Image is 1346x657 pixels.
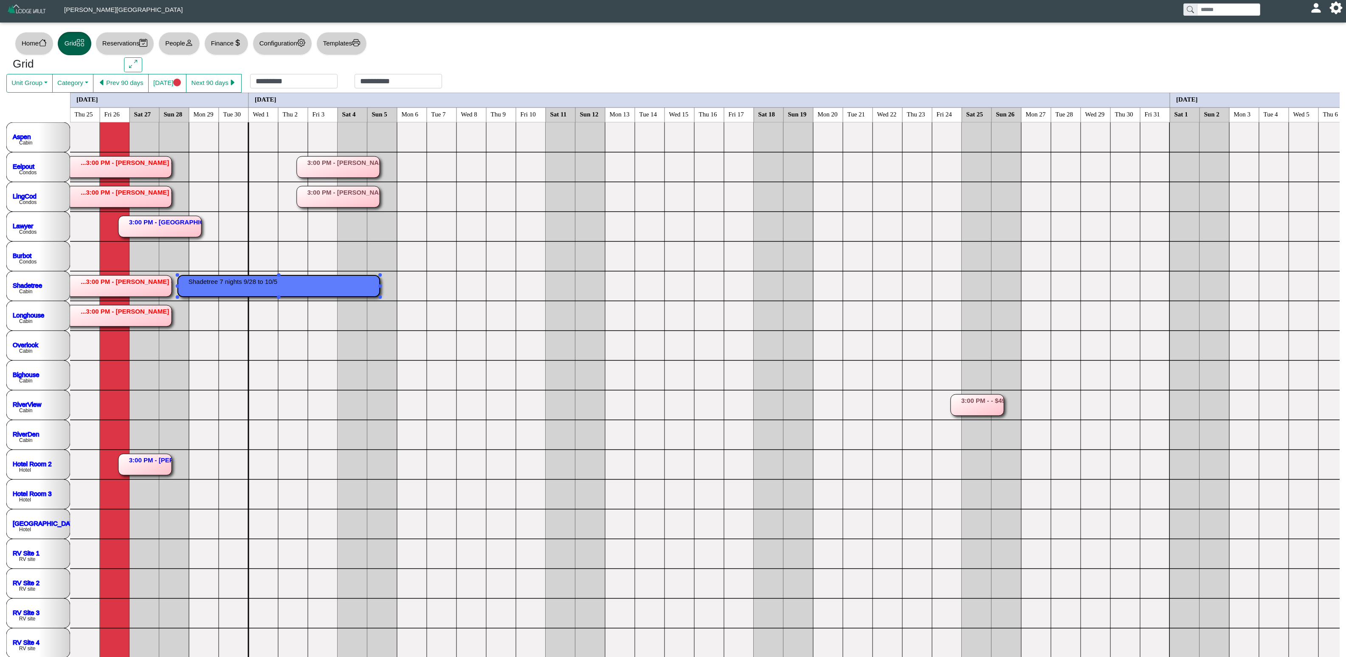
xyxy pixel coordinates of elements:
[372,110,387,117] text: Sun 5
[1026,110,1046,117] text: Mon 27
[316,32,367,55] button: Templatesprinter
[19,437,32,443] text: Cabin
[788,110,807,117] text: Sun 19
[283,110,298,117] text: Thu 2
[355,74,442,88] input: Check out
[729,110,744,117] text: Fri 17
[313,110,325,117] text: Fri 3
[139,39,147,47] svg: calendar2 check
[19,527,31,532] text: Hotel
[19,259,37,265] text: Condos
[253,110,269,117] text: Wed 1
[13,222,33,229] a: Lawyer
[13,281,42,289] a: Shadetree
[1323,110,1338,117] text: Thu 6
[15,32,54,55] button: Homehouse
[134,110,151,117] text: Sat 27
[124,57,142,73] button: arrows angle expand
[669,110,689,117] text: Wed 15
[966,110,983,117] text: Sat 25
[255,96,276,102] text: [DATE]
[1176,96,1198,102] text: [DATE]
[7,3,47,18] img: Z
[173,79,181,87] svg: circle fill
[204,32,248,55] button: Financecurrency dollar
[75,110,93,117] text: Thu 25
[234,39,242,47] svg: currency dollar
[19,646,36,651] text: RV site
[521,110,536,117] text: Fri 10
[19,467,31,473] text: Hotel
[996,110,1015,117] text: Sun 26
[13,549,39,556] a: RV Site 1
[758,110,775,117] text: Sat 18
[13,609,39,616] a: RV Site 3
[937,110,952,117] text: Fri 24
[13,579,39,586] a: RV Site 2
[1187,6,1194,13] svg: search
[461,110,477,117] text: Wed 8
[13,638,39,646] a: RV Site 4
[185,39,193,47] svg: person
[19,556,36,562] text: RV site
[1264,110,1278,117] text: Tue 4
[96,32,154,55] button: Reservationscalendar2 check
[223,110,241,117] text: Tue 30
[402,110,419,117] text: Mon 6
[13,192,37,199] a: LingCod
[19,348,32,354] text: Cabin
[52,74,93,93] button: Category
[93,74,149,93] button: caret left fillPrev 90 days
[13,133,31,140] a: Aspen
[297,39,305,47] svg: gear
[580,110,599,117] text: Sun 12
[194,110,214,117] text: Mon 29
[699,110,717,117] text: Thu 16
[13,519,84,527] a: [GEOGRAPHIC_DATA] 4
[148,74,186,93] button: [DATE]circle fill
[19,616,36,622] text: RV site
[639,110,657,117] text: Tue 14
[1115,110,1133,117] text: Thu 30
[13,371,39,378] a: Bighouse
[253,32,312,55] button: Configurationgear
[39,39,47,47] svg: house
[1293,110,1309,117] text: Wed 5
[610,110,630,117] text: Mon 13
[19,199,37,205] text: Condos
[1145,110,1160,117] text: Fri 31
[19,497,31,503] text: Hotel
[186,74,242,93] button: Next 90 dayscaret right fill
[250,74,338,88] input: Check in
[491,110,506,117] text: Thu 9
[164,110,183,117] text: Sun 28
[877,110,897,117] text: Wed 22
[1174,110,1188,117] text: Sat 1
[342,110,356,117] text: Sat 4
[13,490,52,497] a: Hotel Room 3
[19,408,32,413] text: Cabin
[19,586,36,592] text: RV site
[1234,110,1251,117] text: Mon 3
[76,39,84,47] svg: grid
[58,32,91,55] button: Gridgrid
[907,110,925,117] text: Thu 23
[19,170,37,176] text: Condos
[1204,110,1219,117] text: Sun 2
[13,311,44,318] a: Longhouse
[98,79,106,87] svg: caret left fill
[19,318,32,324] text: Cabin
[1333,5,1339,11] svg: gear fill
[104,110,120,117] text: Fri 26
[13,57,111,71] h3: Grid
[13,430,39,437] a: RiverDen
[13,460,52,467] a: Hotel Room 2
[431,110,446,117] text: Tue 7
[13,162,35,170] a: Eelpout
[76,96,98,102] text: [DATE]
[19,140,32,146] text: Cabin
[1313,5,1319,11] svg: person fill
[1085,110,1105,117] text: Wed 29
[19,229,37,235] text: Condos
[13,252,32,259] a: Burbot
